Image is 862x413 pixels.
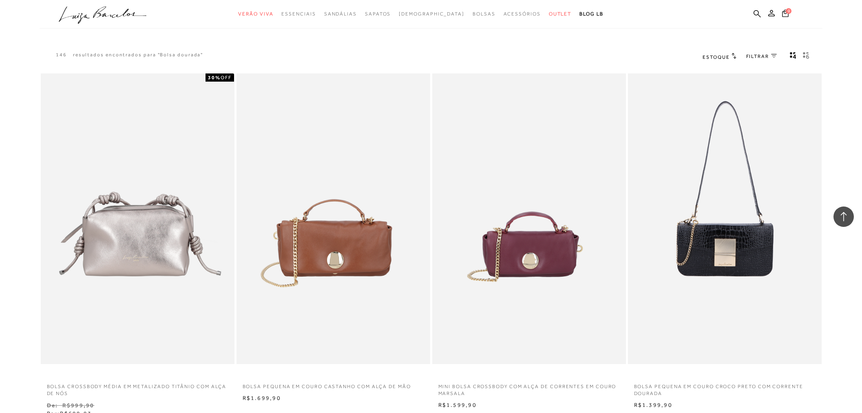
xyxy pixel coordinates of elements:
[473,7,495,22] a: categoryNavScreenReaderText
[746,53,769,60] span: FILTRAR
[549,11,572,17] span: Outlet
[703,54,729,60] span: Estoque
[281,7,316,22] a: categoryNavScreenReaderText
[73,51,203,58] : resultados encontrados para "Bolsa dourada"
[786,8,791,14] span: 0
[504,7,541,22] a: categoryNavScreenReaderText
[399,11,464,17] span: [DEMOGRAPHIC_DATA]
[281,11,316,17] span: Essenciais
[432,378,626,397] a: MINI BOLSA CROSSBODY COM ALÇA DE CORRENTES EM COURO MARSALA
[41,378,234,397] a: BOLSA CROSSBODY MÉDIA EM METALIZADO TITÂNIO COM ALÇA DE NÓS
[787,51,799,62] button: Mostrar 4 produtos por linha
[365,11,391,17] span: Sapatos
[629,75,821,363] img: BOLSA PEQUENA EM COURO CROCO PRETO COM CORRENTE DOURADA
[433,75,625,363] img: MINI BOLSA CROSSBODY COM ALÇA DE CORRENTES EM COURO MARSALA
[504,11,541,17] span: Acessórios
[62,402,95,409] small: R$999,90
[579,11,603,17] span: BLOG LB
[780,9,791,20] button: 0
[56,51,67,58] p: 146
[208,75,221,80] strong: 30%
[438,402,477,408] span: R$1.599,90
[399,7,464,22] a: noSubCategoriesText
[243,395,281,401] span: R$1.699,90
[628,378,822,397] a: BOLSA PEQUENA EM COURO CROCO PRETO COM CORRENTE DOURADA
[549,7,572,22] a: categoryNavScreenReaderText
[324,11,357,17] span: Sandálias
[42,75,234,363] img: BOLSA CROSSBODY MÉDIA EM METALIZADO TITÂNIO COM ALÇA DE NÓS
[579,7,603,22] a: BLOG LB
[473,11,495,17] span: Bolsas
[236,378,430,390] a: BOLSA PEQUENA EM COURO CASTANHO COM ALÇA DE MÃO
[800,51,812,62] button: gridText6Desc
[324,7,357,22] a: categoryNavScreenReaderText
[634,402,672,408] span: R$1.399,90
[237,75,429,363] img: BOLSA PEQUENA EM COURO CASTANHO COM ALÇA DE MÃO
[238,7,273,22] a: categoryNavScreenReaderText
[365,7,391,22] a: categoryNavScreenReaderText
[47,402,58,409] small: De:
[221,75,232,80] span: OFF
[238,11,273,17] span: Verão Viva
